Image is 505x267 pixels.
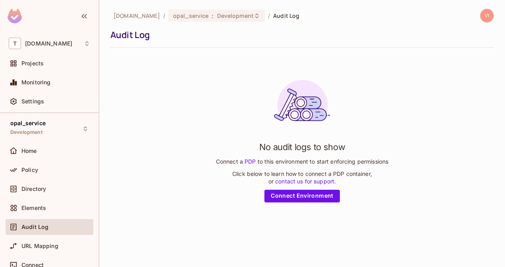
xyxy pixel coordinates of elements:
span: opal_service [173,12,209,19]
a: Connect Environment [264,190,340,202]
span: the active workspace [114,12,160,19]
span: Audit Log [21,224,48,230]
div: Audit Log [110,29,490,41]
p: Click below to learn how to connect a PDP container, or [232,170,372,185]
p: Connect a to this environment to start enforcing permissions [216,158,388,165]
span: Policy [21,167,38,173]
span: T [9,38,21,49]
li: / [163,12,165,19]
span: Development [217,12,254,19]
span: Development [10,129,42,135]
li: / [268,12,270,19]
span: URL Mapping [21,243,58,249]
span: Monitoring [21,79,51,86]
span: Elements [21,205,46,211]
span: Home [21,148,37,154]
span: opal_service [10,120,46,126]
a: contact us for support. [274,178,336,185]
span: : [211,13,214,19]
span: Directory [21,186,46,192]
img: SReyMgAAAABJRU5ErkJggg== [8,9,22,23]
a: PDP [243,158,258,165]
h1: No audit logs to show [259,141,345,153]
img: vijay.chirivolu1@t-mobile.com [480,9,493,22]
span: Audit Log [273,12,299,19]
span: Projects [21,60,44,67]
span: Settings [21,98,44,105]
span: Workspace: t-mobile.com [25,40,72,47]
